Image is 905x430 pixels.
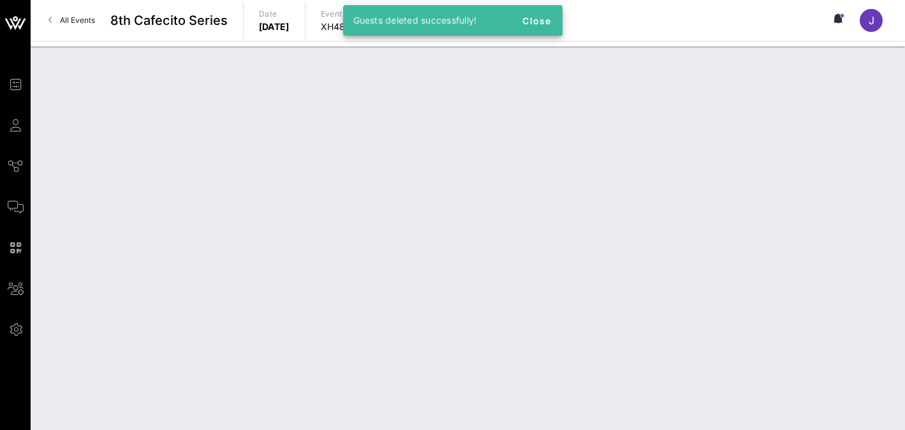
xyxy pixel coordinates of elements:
p: [DATE] [259,20,290,33]
p: Date [259,8,290,20]
span: J [869,14,874,27]
span: Guests deleted successfully! [353,15,477,26]
p: XH48SQ [321,20,365,33]
span: Close [522,15,552,26]
a: All Events [41,10,103,31]
div: J [860,9,883,32]
span: All Events [60,15,95,25]
button: Close [517,9,557,32]
span: 8th Cafecito Series [110,11,228,30]
p: Event Code [321,8,365,20]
